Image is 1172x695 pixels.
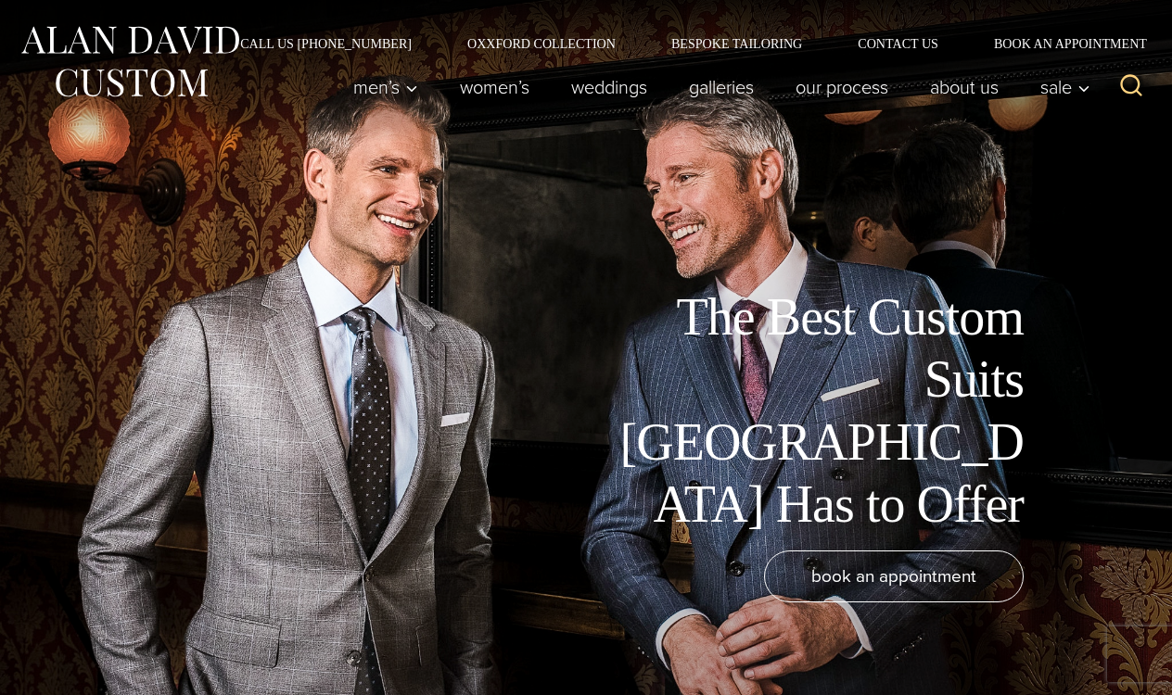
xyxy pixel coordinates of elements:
[669,69,775,106] a: Galleries
[811,562,976,589] span: book an appointment
[212,37,439,50] a: Call Us [PHONE_NUMBER]
[764,550,1024,602] a: book an appointment
[966,37,1153,50] a: Book an Appointment
[551,69,669,106] a: weddings
[212,37,1153,50] nav: Secondary Navigation
[19,20,241,103] img: Alan David Custom
[830,37,966,50] a: Contact Us
[775,69,910,106] a: Our Process
[643,37,830,50] a: Bespoke Tailoring
[910,69,1020,106] a: About Us
[333,69,1101,106] nav: Primary Navigation
[439,69,551,106] a: Women’s
[606,286,1024,536] h1: The Best Custom Suits [GEOGRAPHIC_DATA] Has to Offer
[1040,78,1090,96] span: Sale
[353,78,418,96] span: Men’s
[439,37,643,50] a: Oxxford Collection
[1109,65,1153,109] button: View Search Form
